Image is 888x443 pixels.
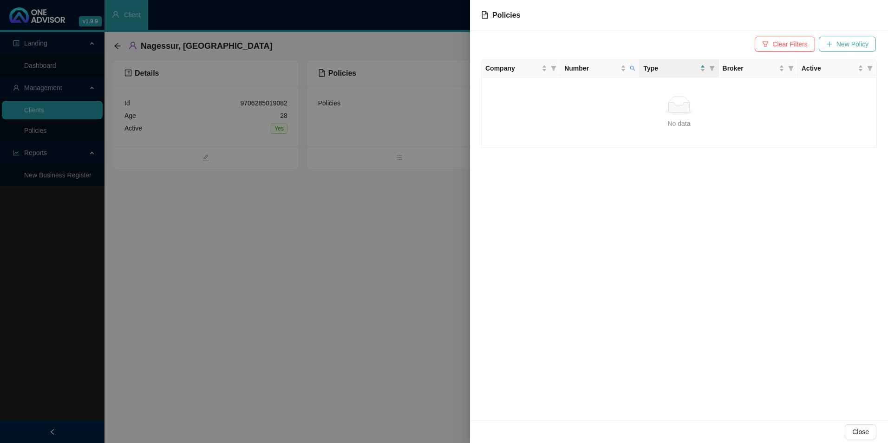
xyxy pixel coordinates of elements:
[719,59,798,78] th: Broker
[723,63,777,73] span: Broker
[798,59,877,78] th: Active
[643,63,698,73] span: Type
[489,118,869,129] div: No data
[630,65,635,71] span: search
[564,63,619,73] span: Number
[788,65,794,71] span: filter
[549,61,558,75] span: filter
[551,65,556,71] span: filter
[772,39,807,49] span: Clear Filters
[867,65,873,71] span: filter
[628,61,637,75] span: search
[481,11,489,19] span: file-text
[561,59,640,78] th: Number
[482,59,561,78] th: Company
[755,37,815,52] button: Clear Filters
[786,61,796,75] span: filter
[707,61,717,75] span: filter
[836,39,868,49] span: New Policy
[826,41,833,47] span: plus
[852,427,869,437] span: Close
[762,41,769,47] span: filter
[819,37,876,52] button: New Policy
[485,63,540,73] span: Company
[802,63,856,73] span: Active
[845,424,876,439] button: Close
[865,61,875,75] span: filter
[492,11,520,19] span: Policies
[709,65,715,71] span: filter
